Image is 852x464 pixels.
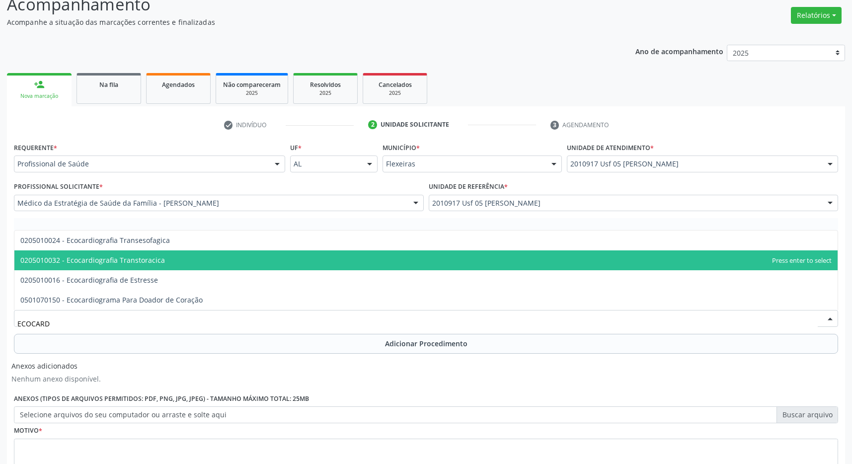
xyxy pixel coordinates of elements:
[432,198,818,208] span: 2010917 Usf 05 [PERSON_NAME]
[7,17,594,27] p: Acompanhe a situação das marcações correntes e finalizadas
[381,120,449,129] div: Unidade solicitante
[385,338,467,349] span: Adicionar Procedimento
[223,89,281,97] div: 2025
[14,92,65,100] div: Nova marcação
[17,313,818,333] input: Buscar por procedimento
[14,423,42,439] label: Motivo
[379,80,412,89] span: Cancelados
[14,179,103,195] label: Profissional Solicitante
[34,79,45,90] div: person_add
[370,89,420,97] div: 2025
[294,159,357,169] span: AL
[14,391,309,406] label: Anexos (Tipos de arquivos permitidos: PDF, PNG, JPG, JPEG) - Tamanho máximo total: 25MB
[17,198,403,208] span: Médico da Estratégia de Saúde da Família - [PERSON_NAME]
[386,159,542,169] span: Flexeiras
[14,140,57,155] label: Requerente
[223,80,281,89] span: Não compareceram
[162,80,195,89] span: Agendados
[20,275,158,285] span: 0205010016 - Ecocardiografia de Estresse
[429,179,508,195] label: Unidade de referência
[368,120,377,129] div: 2
[11,374,101,384] p: Nenhum anexo disponível.
[20,235,170,245] span: 0205010024 - Ecocardiografia Transesofagica
[99,80,118,89] span: Na fila
[14,334,838,354] button: Adicionar Procedimento
[17,159,265,169] span: Profissional de Saúde
[791,7,842,24] button: Relatórios
[310,80,341,89] span: Resolvidos
[383,140,420,155] label: Município
[20,255,165,265] span: 0205010032 - Ecocardiografia Transtoracica
[11,362,101,371] h6: Anexos adicionados
[20,295,203,305] span: 0501070150 - Ecocardiograma Para Doador de Coração
[290,140,302,155] label: UF
[570,159,818,169] span: 2010917 Usf 05 [PERSON_NAME]
[567,140,654,155] label: Unidade de atendimento
[301,89,350,97] div: 2025
[635,45,723,57] p: Ano de acompanhamento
